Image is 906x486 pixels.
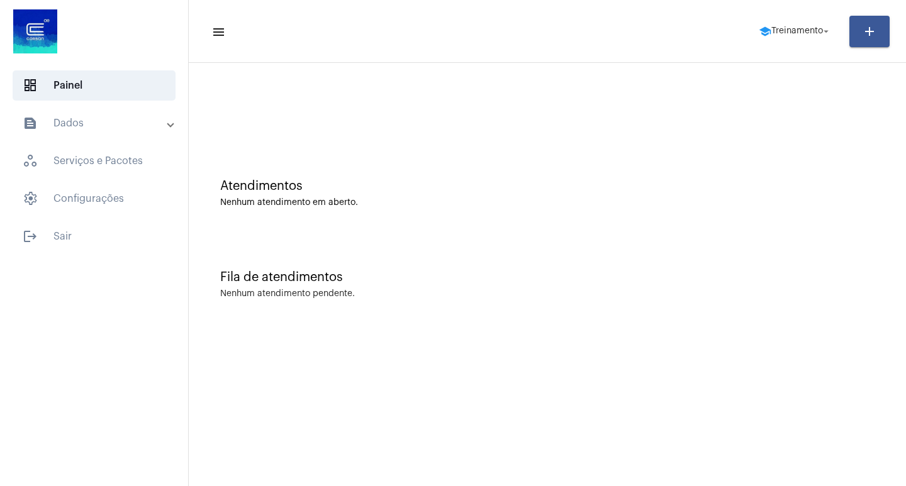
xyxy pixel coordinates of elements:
[759,25,771,38] mat-icon: school
[862,24,877,39] mat-icon: add
[13,184,176,214] span: Configurações
[771,27,823,36] span: Treinamento
[220,270,875,284] div: Fila de atendimentos
[13,221,176,251] span: Sair
[220,198,875,207] div: Nenhum atendimento em aberto.
[23,78,38,93] span: sidenav icon
[23,229,38,244] mat-icon: sidenav icon
[220,179,875,193] div: Atendimentos
[13,146,176,176] span: Serviços e Pacotes
[23,191,38,206] span: sidenav icon
[751,19,839,44] button: Treinamento
[820,26,832,37] mat-icon: arrow_drop_down
[211,25,224,40] mat-icon: sidenav icon
[8,108,188,138] mat-expansion-panel-header: sidenav iconDados
[220,289,355,299] div: Nenhum atendimento pendente.
[23,116,38,131] mat-icon: sidenav icon
[10,6,60,57] img: d4669ae0-8c07-2337-4f67-34b0df7f5ae4.jpeg
[23,153,38,168] span: sidenav icon
[13,70,176,101] span: Painel
[23,116,168,131] mat-panel-title: Dados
